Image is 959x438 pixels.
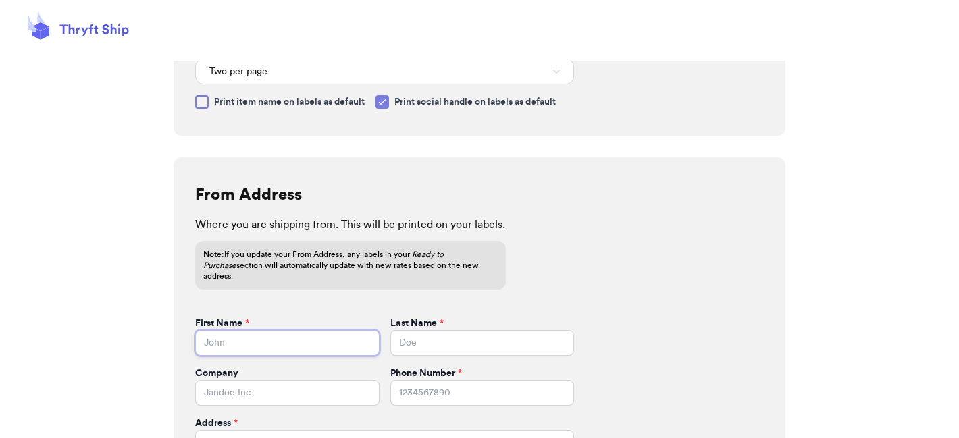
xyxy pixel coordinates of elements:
[214,95,365,109] span: Print item name on labels as default
[390,330,575,356] input: Doe
[390,366,462,380] label: Phone Number
[195,330,380,356] input: John
[195,317,249,330] label: First Name
[390,317,444,330] label: Last Name
[394,95,556,109] span: Print social handle on labels as default
[195,416,238,430] label: Address
[209,65,267,78] span: Two per page
[203,250,444,269] i: Ready to Purchase
[195,366,238,380] label: Company
[195,184,302,206] h2: From Address
[195,59,575,84] button: Two per page
[203,249,498,281] p: If you update your From Address, any labels in your section will automatically update with new ra...
[195,217,764,233] p: Where you are shipping from. This will be printed on your labels.
[390,380,575,406] input: 1234567890
[195,380,380,406] input: Jandoe Inc.
[203,250,224,258] span: Note:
